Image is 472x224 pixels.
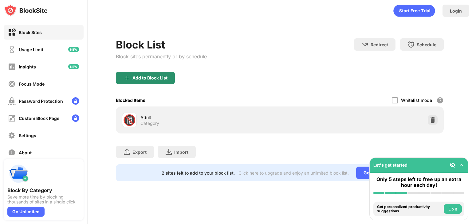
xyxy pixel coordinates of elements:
[444,204,462,214] button: Do it
[450,162,456,168] img: eye-not-visible.svg
[19,133,36,138] div: Settings
[72,97,79,105] img: lock-menu.svg
[4,4,48,17] img: logo-blocksite.svg
[19,150,32,155] div: About
[19,64,36,69] div: Insights
[417,42,436,47] div: Schedule
[8,46,16,53] img: time-usage-off.svg
[371,42,388,47] div: Redirect
[373,176,464,188] div: Only 5 steps left to free up an extra hour each day!
[238,170,349,176] div: Click here to upgrade and enjoy an unlimited block list.
[7,195,80,204] div: Save more time by blocking thousands of sites in a single click
[116,98,145,103] div: Blocked Items
[19,81,45,87] div: Focus Mode
[393,5,435,17] div: animation
[401,98,432,103] div: Whitelist mode
[19,47,43,52] div: Usage Limit
[116,38,207,51] div: Block List
[123,114,136,126] div: 🔞
[174,149,188,155] div: Import
[116,53,207,60] div: Block sites permanently or by schedule
[140,114,280,121] div: Adult
[19,116,59,121] div: Custom Block Page
[72,114,79,122] img: lock-menu.svg
[373,162,407,168] div: Let's get started
[68,47,79,52] img: new-icon.svg
[7,187,80,193] div: Block By Category
[19,30,42,35] div: Block Sites
[8,97,16,105] img: password-protection-off.svg
[8,132,16,139] img: settings-off.svg
[7,163,29,185] img: push-categories.svg
[377,205,442,214] div: Get personalized productivity suggestions
[8,114,16,122] img: customize-block-page-off.svg
[8,149,16,156] img: about-off.svg
[8,80,16,88] img: focus-off.svg
[356,167,398,179] div: Go Unlimited
[162,170,235,176] div: 2 sites left to add to your block list.
[68,64,79,69] img: new-icon.svg
[132,75,167,80] div: Add to Block List
[19,98,63,104] div: Password Protection
[8,63,16,71] img: insights-off.svg
[140,121,159,126] div: Category
[458,162,464,168] img: omni-setup-toggle.svg
[8,29,16,36] img: block-on.svg
[7,207,45,217] div: Go Unlimited
[450,8,462,14] div: Login
[132,149,147,155] div: Export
